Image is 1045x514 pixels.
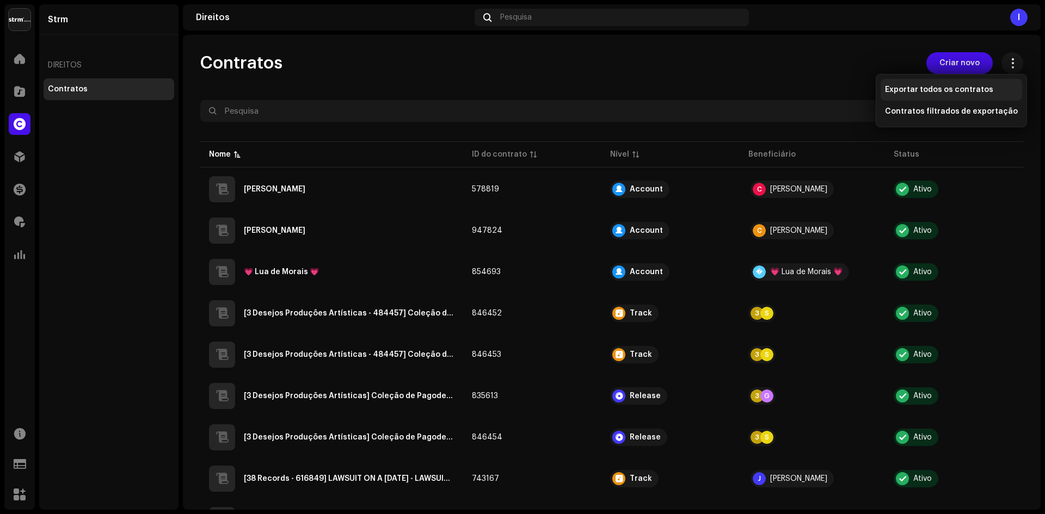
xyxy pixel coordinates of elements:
[753,472,766,485] div: J
[913,392,932,400] div: Ativo
[760,348,773,361] div: S
[939,52,980,74] span: Criar novo
[760,389,773,402] div: G
[913,185,932,193] div: Ativo
[44,78,174,100] re-m-nav-item: Contratos
[751,431,764,444] div: 3
[885,107,1018,116] span: Contratos filtrados de exportação
[610,346,731,363] span: Track
[630,475,652,482] div: Track
[244,351,454,358] div: [3 Desejos Produções Artísticas - 484457] Coleção de Pagodes #1: Thais Macedo - Temporal / A Dist...
[760,431,773,444] div: S
[630,392,661,400] div: Release
[244,185,305,193] div: Carlos
[196,13,470,22] div: Direitos
[913,351,932,358] div: Ativo
[913,434,932,441] div: Ativo
[244,434,454,441] div: [3 Desejos Produções Artísticas] Coleção de Pagodes #1: Thais Macedo
[44,52,174,78] re-a-nav-header: Direitos
[753,224,766,237] div: C
[244,268,319,276] div: 💗 Lua de Morais 💗
[630,351,652,358] div: Track
[610,181,731,198] span: Account
[926,52,993,74] button: Criar novo
[472,227,502,234] span: 947824
[472,149,527,160] div: ID do contrato
[244,392,454,400] div: [3 Desejos Produções Artísticas] Coleção de Pagodes #1: Gamadinho
[244,475,454,482] div: [38 Records - 616849] LAWSUIT ON A WEDNESDAY - LAWSUIT ON A WEDNESDAY - QZWDW2434351
[9,9,30,30] img: 408b884b-546b-4518-8448-1008f9c76b02
[48,85,88,94] div: Contratos
[913,227,932,234] div: Ativo
[751,389,764,402] div: 3
[209,149,231,160] div: Nome
[630,309,652,317] div: Track
[885,85,993,94] span: Exportar todos os contratos
[610,263,731,281] span: Account
[200,52,282,74] span: Contratos
[610,149,629,160] div: Nível
[472,434,502,441] span: 846454
[472,475,499,482] span: 743167
[244,309,454,317] div: [3 Desejos Produções Artísticas - 484457] Coleção de Pagodes #1: Thais Macedo - Só Pro Meu Prazer...
[1010,9,1028,26] div: I
[751,348,764,361] div: 3
[753,183,766,196] div: C
[500,13,532,22] span: Pesquisa
[610,470,731,487] span: Track
[472,351,501,358] span: 846453
[630,185,663,193] div: Account
[770,185,827,193] div: [PERSON_NAME]
[913,309,932,317] div: Ativo
[244,227,305,234] div: Christopher Jones
[610,429,731,446] span: Release
[472,268,501,276] span: 854693
[610,222,731,239] span: Account
[913,268,932,276] div: Ativo
[630,434,661,441] div: Release
[610,387,731,405] span: Release
[770,227,827,234] div: [PERSON_NAME]
[760,307,773,320] div: S
[753,265,766,278] div: �
[610,305,731,322] span: Track
[472,392,498,400] span: 835613
[630,268,663,276] div: Account
[630,227,663,234] div: Account
[472,185,499,193] span: 578819
[770,268,843,276] div: 💗 Lua de Morais 💗
[913,475,932,482] div: Ativo
[200,100,962,122] input: Pesquisa
[770,475,827,482] div: [PERSON_NAME]
[751,307,764,320] div: 3
[472,309,502,317] span: 846452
